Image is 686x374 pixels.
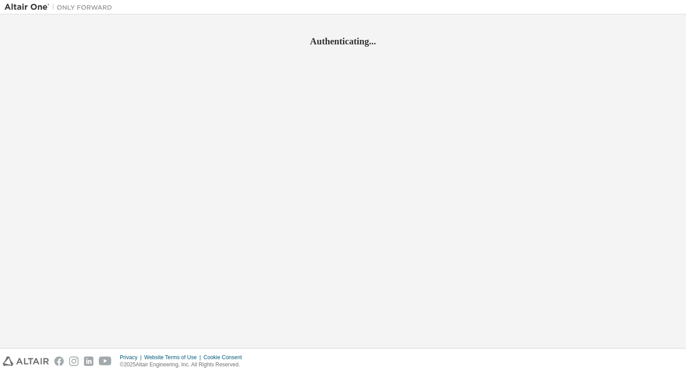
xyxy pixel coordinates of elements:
[84,357,93,366] img: linkedin.svg
[4,3,117,12] img: Altair One
[203,354,247,361] div: Cookie Consent
[69,357,79,366] img: instagram.svg
[54,357,64,366] img: facebook.svg
[120,354,144,361] div: Privacy
[144,354,203,361] div: Website Terms of Use
[120,361,247,369] p: © 2025 Altair Engineering, Inc. All Rights Reserved.
[99,357,112,366] img: youtube.svg
[4,35,682,47] h2: Authenticating...
[3,357,49,366] img: altair_logo.svg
